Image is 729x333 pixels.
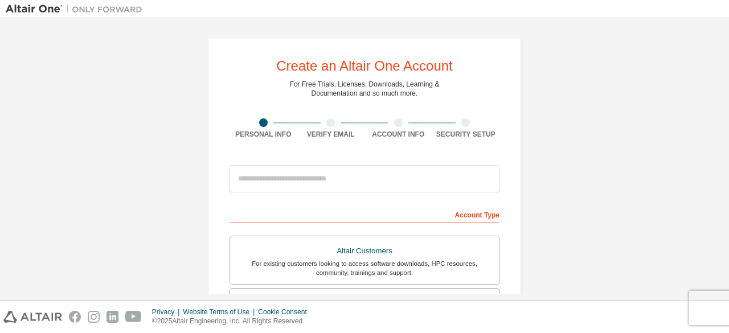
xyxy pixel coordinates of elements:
div: Verify Email [297,130,365,139]
img: youtube.svg [125,311,142,323]
div: Cookie Consent [258,307,313,316]
p: © 2025 Altair Engineering, Inc. All Rights Reserved. [152,316,314,326]
img: instagram.svg [88,311,100,323]
div: Account Type [230,205,499,223]
div: Personal Info [230,130,297,139]
div: Security Setup [432,130,500,139]
div: Website Terms of Use [183,307,258,316]
img: Altair One [6,3,148,15]
img: linkedin.svg [107,311,118,323]
img: facebook.svg [69,311,81,323]
div: For existing customers looking to access software downloads, HPC resources, community, trainings ... [237,259,492,277]
img: altair_logo.svg [3,311,62,323]
div: Account Info [364,130,432,139]
div: Privacy [152,307,183,316]
div: Altair Customers [237,243,492,259]
div: For Free Trials, Licenses, Downloads, Learning & Documentation and so much more. [290,80,440,98]
div: Create an Altair One Account [276,59,453,73]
